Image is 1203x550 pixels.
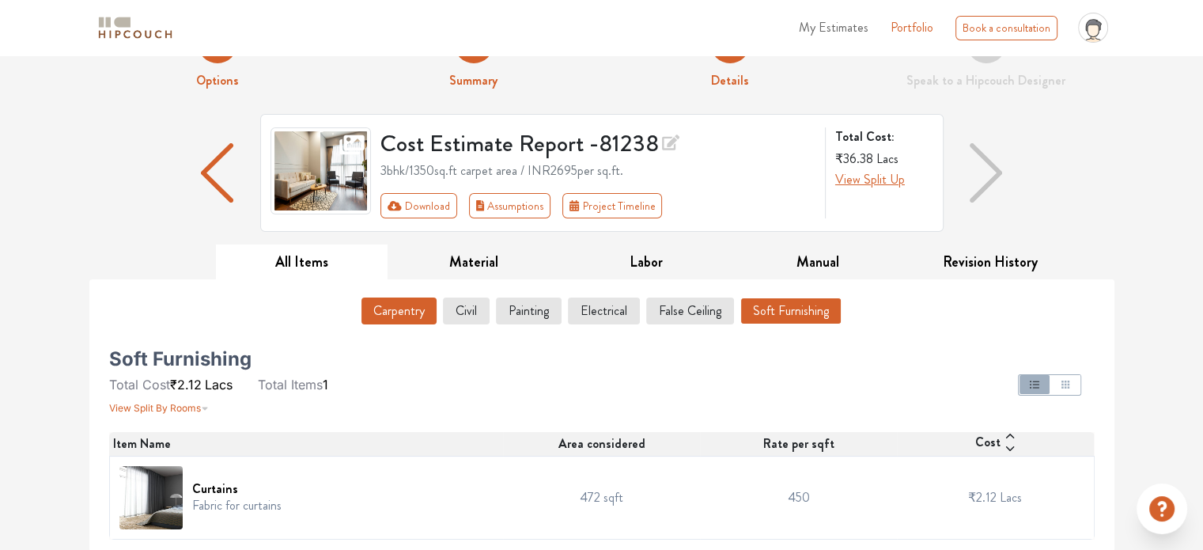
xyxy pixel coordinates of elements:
span: Item Name [113,434,171,453]
div: 3bhk / 1350 sq.ft carpet area / INR 2695 per sq.ft. [380,161,815,180]
td: 472 sqft [503,457,700,540]
span: logo-horizontal.svg [96,10,175,46]
p: Fabric for curtains [192,496,282,515]
img: arrow right [970,143,1001,203]
button: Labor [560,245,732,280]
strong: Summary [449,71,497,89]
button: Project Timeline [562,193,662,218]
span: Rate per sqft [763,434,834,453]
span: Lacs [205,377,233,393]
button: Civil [443,298,490,324]
span: View Split Up [835,170,905,188]
span: Area considered [558,434,645,453]
span: Total Cost [109,377,170,393]
span: Total Items [258,377,323,393]
strong: Total Cost: [835,127,930,146]
span: My Estimates [799,18,868,36]
span: Lacs [876,150,898,168]
img: logo-horizontal.svg [96,14,175,42]
strong: Details [711,71,749,89]
div: First group [380,193,675,218]
div: Book a consultation [955,16,1057,40]
strong: Options [196,71,239,89]
button: All Items [216,245,388,280]
button: Carpentry [361,298,437,324]
span: Cost [975,433,1001,455]
button: Revision History [904,245,1076,280]
li: 1 [258,375,328,394]
span: ₹2.12 [170,377,202,393]
h3: Cost Estimate Report - 81238 [380,127,815,158]
img: arrow left [201,143,233,203]
span: ₹2.12 [968,488,997,506]
button: Assumptions [469,193,551,218]
a: Portfolio [891,18,933,37]
h6: Curtains [192,481,282,496]
button: View Split By Rooms [109,394,209,416]
button: Painting [496,298,562,324]
button: Electrical [568,298,640,324]
button: Material [388,245,560,280]
span: View Split By Rooms [109,402,201,414]
button: View Split Up [835,170,905,189]
button: Manual [732,245,904,280]
img: gallery [270,127,372,214]
strong: Speak to a Hipcouch Designer [906,71,1065,89]
button: Soft Furnishing [740,298,842,324]
td: 450 [700,457,897,540]
button: False Ceiling [646,298,734,324]
button: Download [380,193,457,218]
img: Curtains [119,466,183,529]
span: Lacs [1000,488,1022,506]
div: Toolbar with button groups [380,193,815,218]
span: ₹36.38 [835,150,873,168]
h5: Soft Furnishing [109,353,252,366]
